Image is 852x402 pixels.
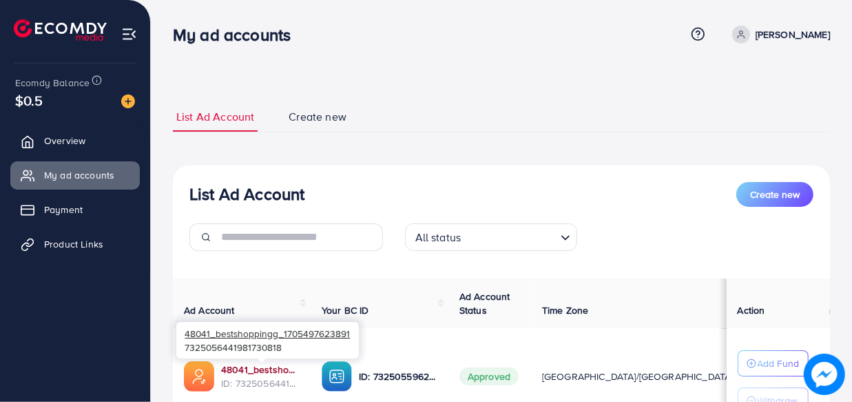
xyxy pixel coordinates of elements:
button: Add Fund [738,350,809,376]
div: 7325056441981730818 [176,322,359,359]
span: Create new [289,109,346,125]
button: Create new [736,182,813,207]
span: Product Links [44,237,103,251]
p: ID: 7325055962186809345 [359,368,437,385]
img: image [121,94,135,108]
img: ic-ads-acc.e4c84228.svg [184,361,214,392]
span: My ad accounts [44,168,114,182]
input: Search for option [465,225,554,248]
img: logo [14,19,107,41]
span: Create new [750,188,800,201]
span: Approved [459,368,519,385]
h3: List Ad Account [189,184,304,204]
a: Product Links [10,230,140,258]
p: [PERSON_NAME] [756,26,830,43]
span: List Ad Account [176,109,254,125]
span: Time Zone [542,303,588,317]
span: $0.5 [15,90,43,110]
a: [PERSON_NAME] [727,26,830,43]
img: menu [121,26,137,42]
a: Overview [10,127,140,154]
span: ID: 7325056441981730818 [221,376,300,390]
span: Ad Account [184,303,235,317]
span: Overview [44,134,85,148]
h3: My ad accounts [173,25,302,45]
img: ic-ba-acc.ded83a64.svg [322,361,352,392]
a: My ad accounts [10,161,140,189]
a: Payment [10,196,140,223]
span: 48041_bestshoppingg_1705497623891 [185,327,350,340]
a: 48041_bestshoppingg_1705497623891 [221,363,300,376]
span: Your BC ID [322,303,369,317]
span: All status [413,228,464,248]
p: Add Fund [758,355,800,372]
span: Ecomdy Balance [15,76,90,90]
img: image [804,354,845,395]
div: Search for option [405,223,577,251]
span: Ad Account Status [459,290,510,317]
span: Payment [44,203,83,217]
span: Action [738,303,765,317]
span: [GEOGRAPHIC_DATA]/[GEOGRAPHIC_DATA] [542,370,734,383]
